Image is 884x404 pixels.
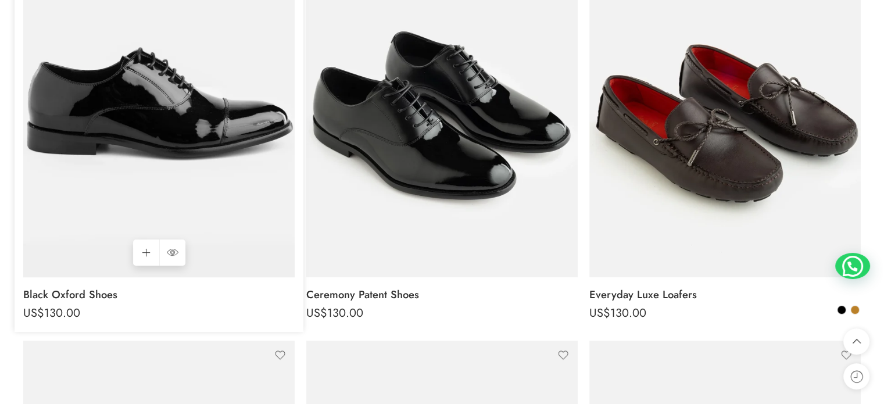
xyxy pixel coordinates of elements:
[589,305,646,321] bdi: 130.00
[23,283,295,306] a: Black Oxford Shoes
[589,283,861,306] a: Everyday Luxe Loafers
[23,305,80,321] bdi: 130.00
[306,305,327,321] span: US$
[306,305,363,321] bdi: 130.00
[836,305,847,315] a: Black
[589,305,610,321] span: US$
[23,305,44,321] span: US$
[159,239,185,266] a: QUICK SHOP
[133,239,159,266] a: Add to cart: “Black Oxford Shoes”
[306,283,578,306] a: Ceremony Patent Shoes
[850,305,860,315] a: Camel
